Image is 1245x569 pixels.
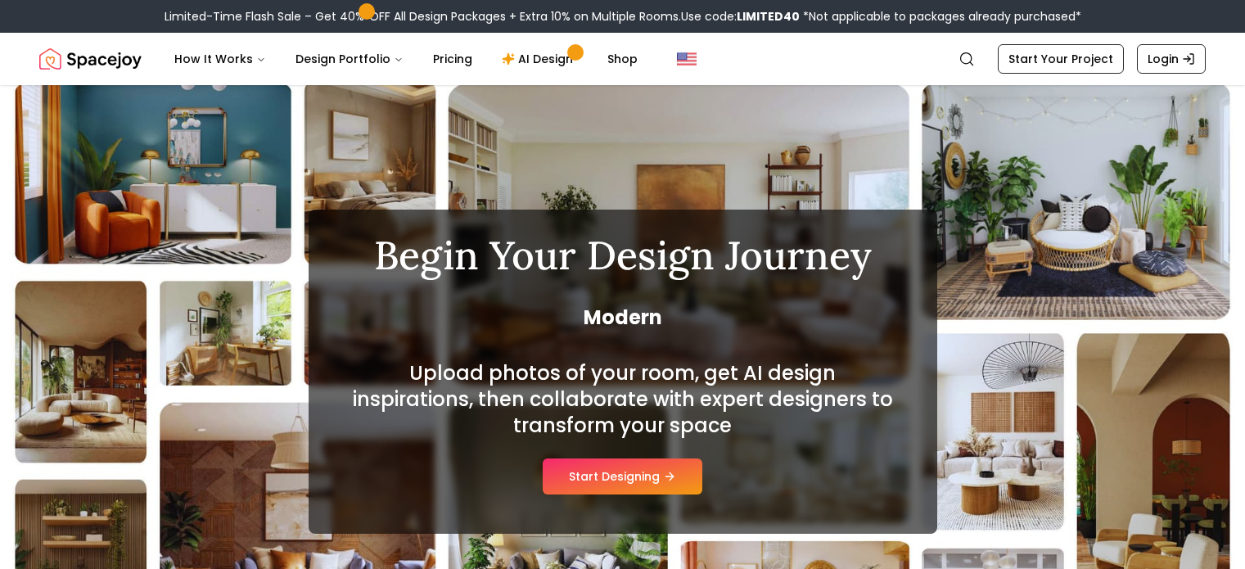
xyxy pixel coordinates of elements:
span: *Not applicable to packages already purchased* [800,8,1081,25]
span: Modern [348,305,898,331]
nav: Main [161,43,651,75]
a: Start Your Project [998,44,1124,74]
a: AI Design [489,43,591,75]
a: Spacejoy [39,43,142,75]
img: United States [677,49,697,69]
span: Use code: [681,8,800,25]
h1: Begin Your Design Journey [348,236,898,275]
b: LIMITED40 [737,8,800,25]
div: Limited-Time Flash Sale – Get 40% OFF All Design Packages + Extra 10% on Multiple Rooms. [165,8,1081,25]
a: Pricing [420,43,485,75]
nav: Global [39,33,1206,85]
a: Shop [594,43,651,75]
h2: Upload photos of your room, get AI design inspirations, then collaborate with expert designers to... [348,360,898,439]
a: Login [1137,44,1206,74]
button: Start Designing [543,458,702,494]
img: Spacejoy Logo [39,43,142,75]
button: How It Works [161,43,279,75]
button: Design Portfolio [282,43,417,75]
